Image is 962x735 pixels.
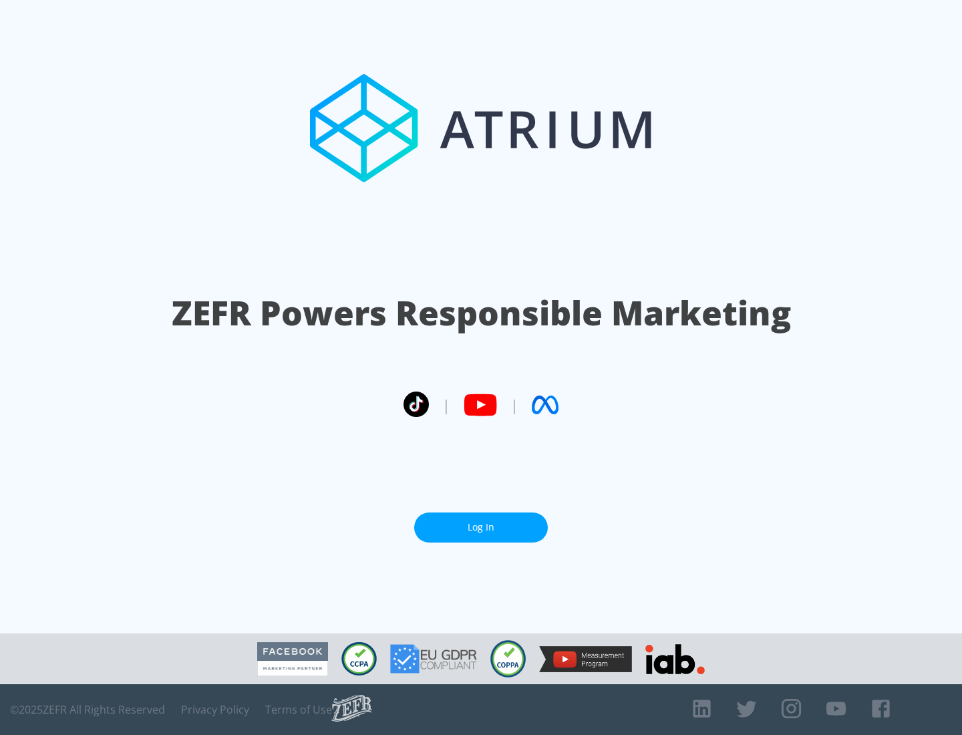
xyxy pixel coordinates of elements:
span: | [442,395,450,415]
a: Terms of Use [265,703,332,716]
a: Log In [414,512,548,543]
span: © 2025 ZEFR All Rights Reserved [10,703,165,716]
img: GDPR Compliant [390,644,477,674]
img: YouTube Measurement Program [539,646,632,672]
img: CCPA Compliant [341,642,377,676]
img: COPPA Compliant [490,640,526,678]
img: IAB [645,644,705,674]
h1: ZEFR Powers Responsible Marketing [172,290,791,336]
img: Facebook Marketing Partner [257,642,328,676]
span: | [510,395,518,415]
a: Privacy Policy [181,703,249,716]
